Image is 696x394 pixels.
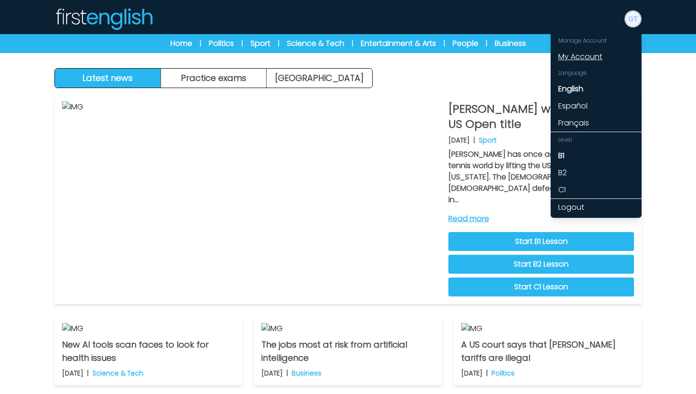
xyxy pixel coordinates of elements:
[200,39,201,48] span: |
[461,323,634,334] img: IMG
[448,232,634,251] a: Start B1 Lesson
[62,368,83,378] p: [DATE]
[261,368,283,378] p: [DATE]
[250,38,270,49] a: Sport
[625,11,641,27] img: Gream Test
[448,135,470,145] p: [DATE]
[454,315,642,385] a: IMG A US court says that [PERSON_NAME] tariffs are illegal [DATE] | Politics
[278,39,279,48] span: |
[551,81,642,98] a: English
[352,39,353,48] span: |
[267,69,372,88] a: [GEOGRAPHIC_DATA]
[461,338,634,365] p: A US court says that [PERSON_NAME] tariffs are illegal
[62,101,441,296] img: IMG
[241,39,243,48] span: |
[551,98,642,115] a: Español
[551,164,642,181] a: B2
[551,132,642,147] div: Level
[486,39,487,48] span: |
[551,48,642,65] a: My Account
[551,65,642,81] div: Language
[444,39,445,48] span: |
[62,323,235,334] img: IMG
[287,38,344,49] a: Science & Tech
[461,368,482,378] p: [DATE]
[55,69,161,88] button: Latest news
[448,278,634,296] a: Start C1 Lesson
[161,69,267,88] button: Practice exams
[486,368,488,378] b: |
[551,181,642,198] a: C1
[254,315,442,385] a: IMG The jobs most at risk from artificial intelligence [DATE] | Business
[54,8,153,30] img: Logo
[448,101,634,132] p: [PERSON_NAME] wins a second US Open title
[453,38,478,49] a: People
[448,255,634,274] a: Start B2 Lesson
[87,368,89,378] b: |
[495,38,526,49] a: Business
[361,38,436,49] a: Entertainment & Arts
[62,338,235,365] p: New AI tools scan faces to look for health issues
[479,135,497,145] p: Sport
[261,323,434,334] img: IMG
[261,338,434,365] p: The jobs most at risk from artificial intelligence
[551,199,642,216] a: Logout
[551,115,642,132] a: Français
[292,368,321,378] p: Business
[286,368,288,378] b: |
[551,33,642,48] div: Manage Account
[448,213,634,224] a: Read more
[92,368,143,378] p: Science & Tech
[448,149,634,206] p: [PERSON_NAME] has once again impressed the tennis world by lifting the US Open title in [US_STATE...
[473,135,475,145] b: |
[170,38,192,49] a: Home
[551,147,642,164] a: B1
[54,315,242,385] a: IMG New AI tools scan faces to look for health issues [DATE] | Science & Tech
[491,368,515,378] p: Politics
[209,38,234,49] a: Politics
